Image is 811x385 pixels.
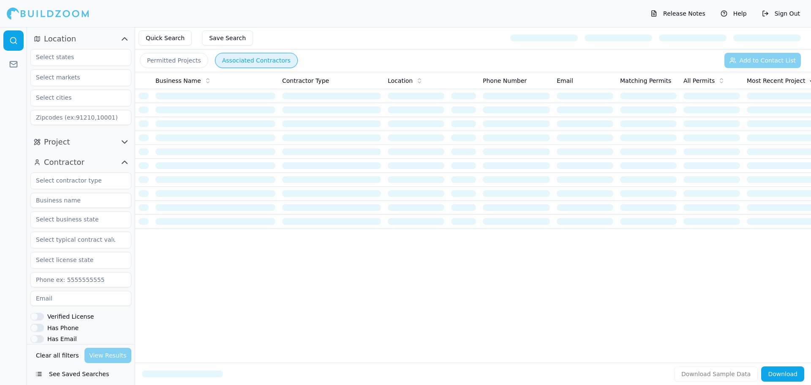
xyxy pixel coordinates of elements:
[31,70,120,85] input: Select markets
[30,135,131,149] button: Project
[44,156,84,168] span: Contractor
[31,49,120,65] input: Select states
[215,53,298,68] button: Associated Contractors
[140,53,208,68] button: Permitted Projects
[30,32,131,46] button: Location
[747,76,806,85] span: Most Recent Project
[483,76,527,85] span: Phone Number
[31,252,120,268] input: Select license state
[31,173,120,188] input: Select contractor type
[31,90,120,105] input: Select cities
[47,314,94,319] label: Verified License
[758,7,804,20] button: Sign Out
[761,366,804,382] button: Download
[620,76,671,85] span: Matching Permits
[716,7,751,20] button: Help
[30,156,131,169] button: Contractor
[646,7,710,20] button: Release Notes
[47,325,79,331] label: Has Phone
[282,76,329,85] span: Contractor Type
[202,30,253,46] button: Save Search
[30,366,131,382] button: See Saved Searches
[683,76,715,85] span: All Permits
[30,193,131,208] input: Business name
[30,110,131,125] input: Zipcodes (ex:91210,10001)
[31,212,120,227] input: Select business state
[388,76,413,85] span: Location
[44,33,76,45] span: Location
[30,291,131,306] input: Email
[44,136,70,148] span: Project
[34,348,81,363] button: Clear all filters
[557,76,573,85] span: Email
[139,30,192,46] button: Quick Search
[30,272,131,287] input: Phone ex: 5555555555
[155,76,201,85] span: Business Name
[31,232,120,247] input: Select typical contract value
[47,336,77,342] label: Has Email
